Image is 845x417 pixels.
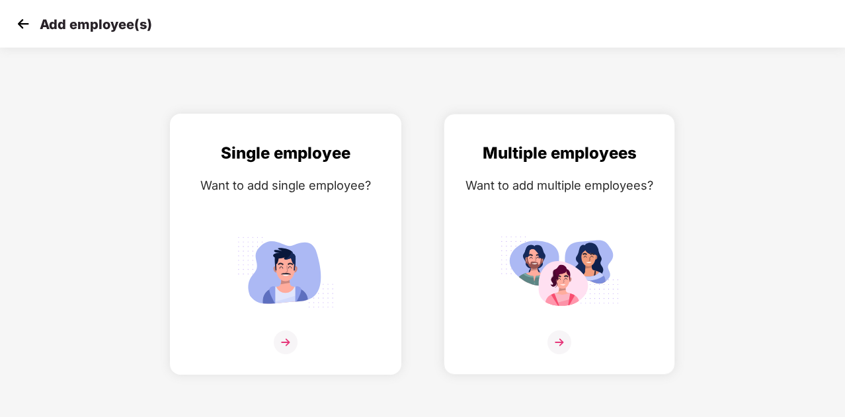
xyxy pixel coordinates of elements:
[40,17,152,32] p: Add employee(s)
[500,231,619,313] img: svg+xml;base64,PHN2ZyB4bWxucz0iaHR0cDovL3d3dy53My5vcmcvMjAwMC9zdmciIGlkPSJNdWx0aXBsZV9lbXBsb3llZS...
[226,231,345,313] img: svg+xml;base64,PHN2ZyB4bWxucz0iaHR0cDovL3d3dy53My5vcmcvMjAwMC9zdmciIGlkPSJTaW5nbGVfZW1wbG95ZWUiIH...
[274,330,298,354] img: svg+xml;base64,PHN2ZyB4bWxucz0iaHR0cDovL3d3dy53My5vcmcvMjAwMC9zdmciIHdpZHRoPSIzNiIgaGVpZ2h0PSIzNi...
[547,330,571,354] img: svg+xml;base64,PHN2ZyB4bWxucz0iaHR0cDovL3d3dy53My5vcmcvMjAwMC9zdmciIHdpZHRoPSIzNiIgaGVpZ2h0PSIzNi...
[458,176,661,195] div: Want to add multiple employees?
[184,176,387,195] div: Want to add single employee?
[458,141,661,166] div: Multiple employees
[184,141,387,166] div: Single employee
[13,14,33,34] img: svg+xml;base64,PHN2ZyB4bWxucz0iaHR0cDovL3d3dy53My5vcmcvMjAwMC9zdmciIHdpZHRoPSIzMCIgaGVpZ2h0PSIzMC...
